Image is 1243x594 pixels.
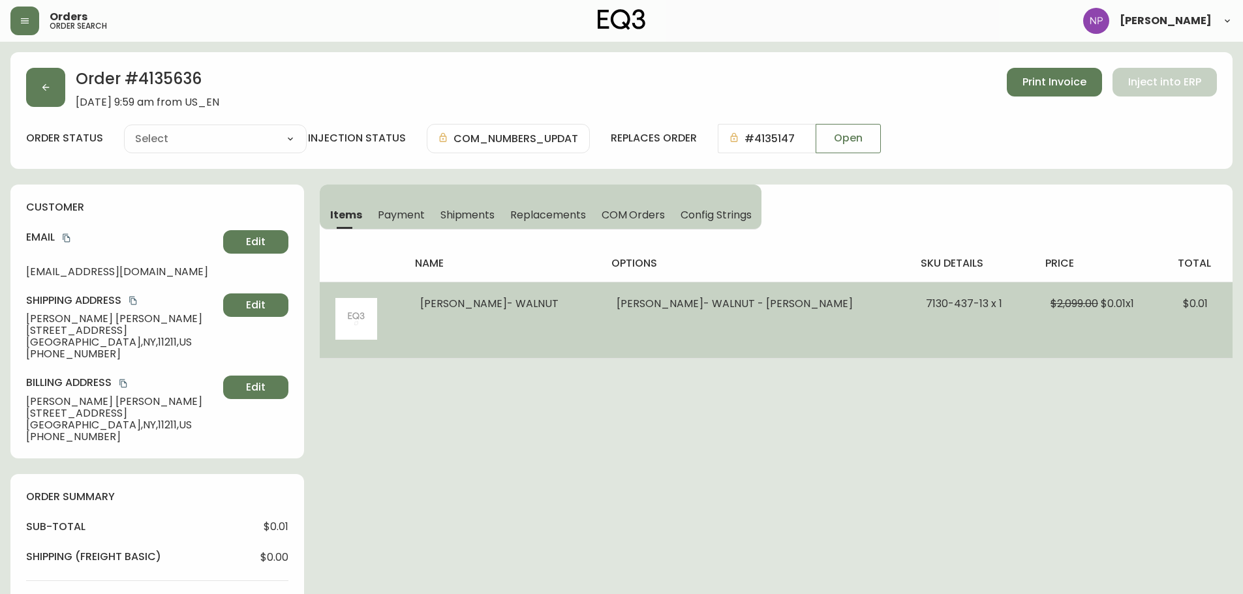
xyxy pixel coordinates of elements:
[26,348,218,360] span: [PHONE_NUMBER]
[26,325,218,336] span: [STREET_ADDRESS]
[926,296,1002,311] span: 7130-437-13 x 1
[50,22,107,30] h5: order search
[1178,256,1222,271] h4: total
[308,131,406,145] h4: injection status
[611,131,697,145] h4: replaces order
[26,200,288,215] h4: customer
[816,124,881,153] button: Open
[223,293,288,317] button: Edit
[76,68,219,97] h2: Order # 4135636
[26,230,218,245] h4: Email
[1101,296,1134,311] span: $0.01 x 1
[330,208,362,222] span: Items
[26,408,218,419] span: [STREET_ADDRESS]
[246,298,266,312] span: Edit
[420,296,559,311] span: [PERSON_NAME]- WALNUT
[1045,256,1158,271] h4: price
[598,9,646,30] img: logo
[26,490,288,504] h4: order summary
[1183,296,1208,311] span: $0.01
[681,208,751,222] span: Config Strings
[26,293,218,308] h4: Shipping Address
[1022,75,1086,89] span: Print Invoice
[117,377,130,390] button: copy
[127,294,140,307] button: copy
[1007,68,1102,97] button: Print Invoice
[26,131,103,145] label: order status
[611,256,900,271] h4: options
[26,550,161,564] h4: Shipping ( Freight Basic )
[26,419,218,431] span: [GEOGRAPHIC_DATA] , NY , 11211 , US
[26,520,85,534] h4: sub-total
[223,230,288,254] button: Edit
[264,521,288,533] span: $0.01
[246,235,266,249] span: Edit
[602,208,666,222] span: COM Orders
[26,431,218,443] span: [PHONE_NUMBER]
[26,396,218,408] span: [PERSON_NAME] [PERSON_NAME]
[26,376,218,390] h4: Billing Address
[26,313,218,325] span: [PERSON_NAME] [PERSON_NAME]
[260,552,288,563] span: $0.00
[440,208,495,222] span: Shipments
[510,208,585,222] span: Replacements
[617,298,895,310] li: [PERSON_NAME]- WALNUT - [PERSON_NAME]
[246,380,266,394] span: Edit
[1083,8,1109,34] img: 50f1e64a3f95c89b5c5247455825f96f
[415,256,591,271] h4: name
[834,131,863,145] span: Open
[378,208,425,222] span: Payment
[223,376,288,399] button: Edit
[76,97,219,108] span: [DATE] 9:59 am from US_EN
[26,266,218,278] span: [EMAIL_ADDRESS][DOMAIN_NAME]
[921,256,1024,271] h4: sku details
[26,336,218,348] span: [GEOGRAPHIC_DATA] , NY , 11211 , US
[1120,16,1212,26] span: [PERSON_NAME]
[60,231,73,245] button: copy
[50,12,87,22] span: Orders
[1051,296,1098,311] span: $2,099.00
[335,298,377,340] img: 404Image.svg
